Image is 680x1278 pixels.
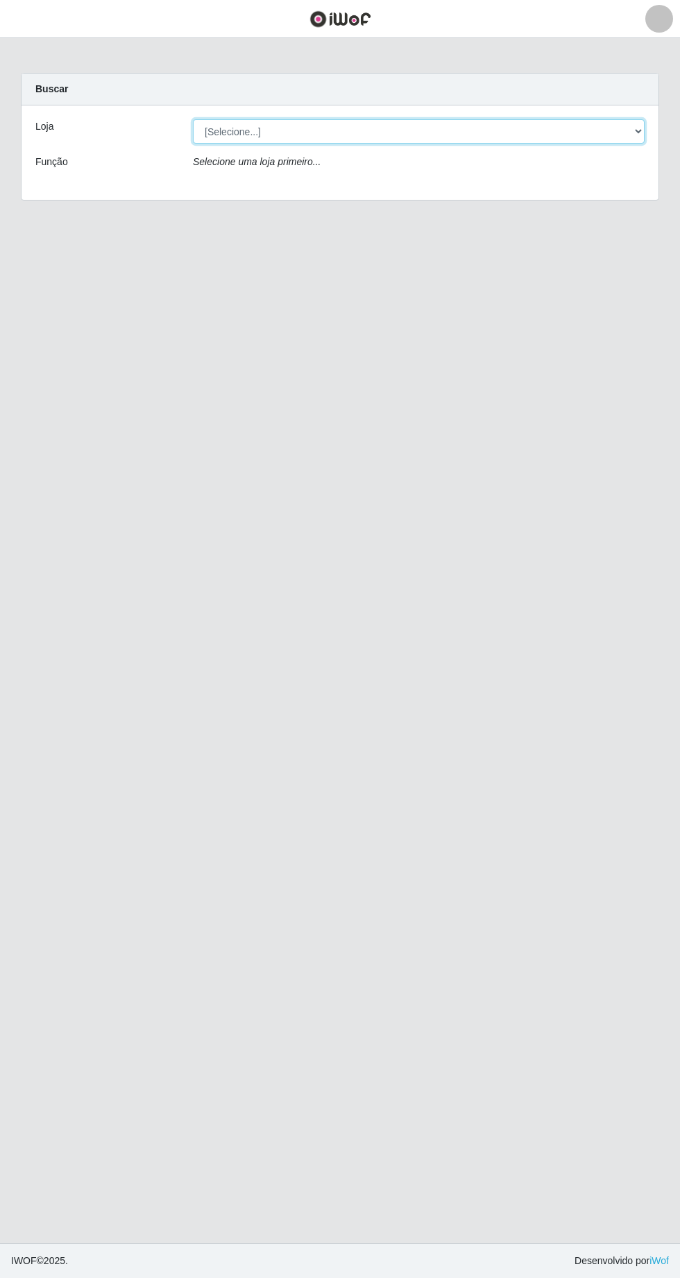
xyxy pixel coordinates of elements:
[11,1255,37,1266] span: IWOF
[35,119,53,134] label: Loja
[11,1254,68,1268] span: © 2025 .
[35,83,68,94] strong: Buscar
[35,155,68,169] label: Função
[575,1254,669,1268] span: Desenvolvido por
[649,1255,669,1266] a: iWof
[193,156,321,167] i: Selecione uma loja primeiro...
[309,10,371,28] img: CoreUI Logo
